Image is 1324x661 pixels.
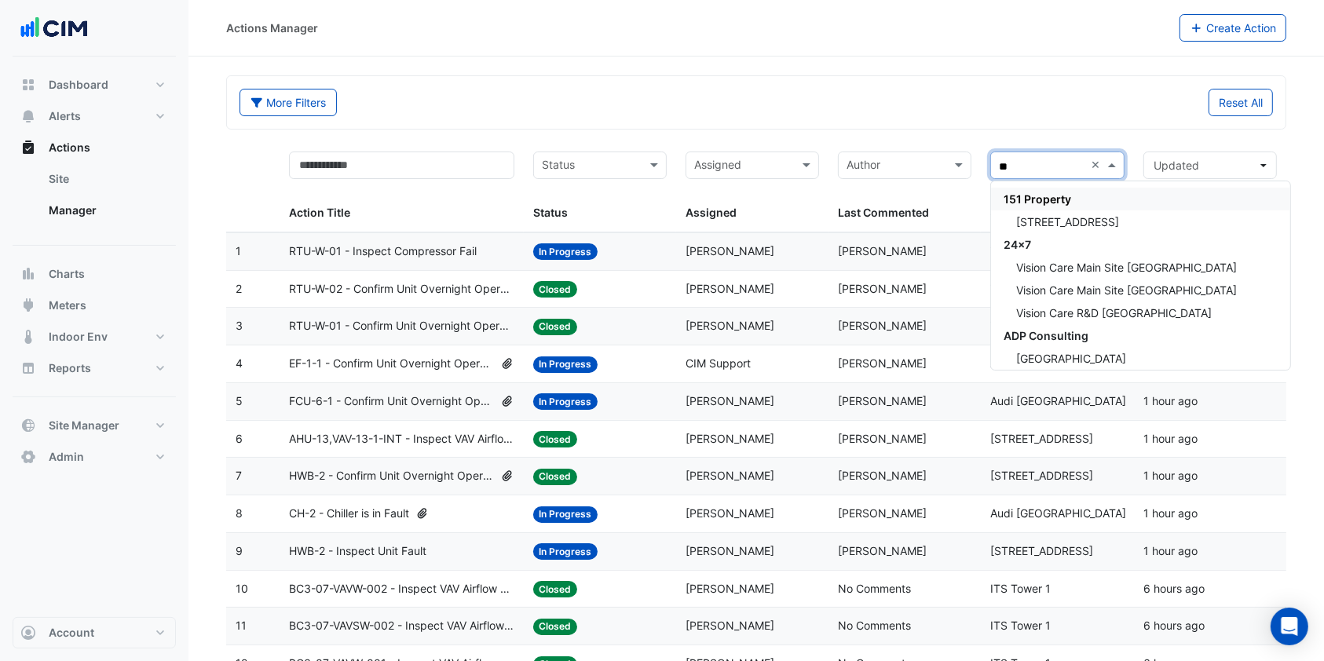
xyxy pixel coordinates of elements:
span: Clear [1091,156,1104,174]
span: [PERSON_NAME] [838,544,927,557]
span: RTU-W-02 - Confirm Unit Overnight Operation (Energy Waste) [289,280,514,298]
button: Site Manager [13,410,176,441]
span: [PERSON_NAME] [838,282,927,295]
span: 2025-08-19T07:46:25.857 [1143,394,1198,407]
span: [PERSON_NAME] [838,244,927,257]
span: 2025-08-19T17:24:11.541 [1143,582,1205,595]
span: [PERSON_NAME] [686,506,774,520]
span: 10 [236,582,248,595]
span: [PERSON_NAME] [686,394,774,407]
div: Actions [13,163,176,232]
span: 24x7 [1004,238,1031,251]
button: Alerts [13,100,176,132]
span: [PERSON_NAME] [838,394,927,407]
span: 6 [236,432,243,445]
button: Account [13,617,176,648]
span: ITS Tower 1 [990,619,1051,632]
button: Meters [13,290,176,321]
span: [PERSON_NAME] [686,469,774,482]
ng-dropdown-panel: Options list [990,181,1291,371]
span: HWB-2 - Inspect Unit Fault [289,542,426,561]
span: Assigned [686,206,737,219]
span: 2025-08-19T17:24:02.893 [1143,619,1205,632]
span: [PERSON_NAME] [686,244,774,257]
button: Reset All [1209,89,1273,116]
span: RTU-W-01 - Inspect Compressor Fail [289,243,477,261]
span: ADP Consulting [1004,329,1088,342]
span: Vision Care Main Site [GEOGRAPHIC_DATA] [1016,283,1237,297]
span: [PERSON_NAME] [838,356,927,370]
span: Vision Care R&D [GEOGRAPHIC_DATA] [1016,306,1212,320]
span: Audi [GEOGRAPHIC_DATA] [990,506,1126,520]
span: [PERSON_NAME] [838,319,927,332]
span: Action Title [289,206,350,219]
span: Admin [49,449,84,465]
app-icon: Dashboard [20,77,36,93]
span: Closed [533,319,578,335]
span: [PERSON_NAME] [686,319,774,332]
span: In Progress [533,393,598,410]
span: Meters [49,298,86,313]
span: Actions [49,140,90,155]
span: [PERSON_NAME] [686,582,774,595]
span: CH-2 - Chiller is in Fault [289,505,409,523]
span: Audi [GEOGRAPHIC_DATA] [990,394,1126,407]
span: Closed [533,281,578,298]
span: In Progress [533,243,598,260]
app-icon: Actions [20,140,36,155]
span: Closed [533,581,578,597]
span: Account [49,625,94,641]
span: In Progress [533,543,598,560]
span: Closed [533,431,578,447]
span: Site Manager [49,418,119,433]
span: 2025-08-19T07:39:32.679 [1143,506,1198,520]
a: Site [36,163,176,195]
span: Indoor Env [49,329,108,345]
span: [STREET_ADDRESS] [990,432,1093,445]
span: 4 [236,356,243,370]
span: 7 [236,469,242,482]
span: [STREET_ADDRESS] [990,544,1093,557]
button: Indoor Env [13,321,176,352]
span: ITS Tower 1 [990,582,1051,595]
img: Company Logo [19,13,90,44]
span: No Comments [838,619,911,632]
span: FCU-6-1 - Confirm Unit Overnight Operation (Energy Waste) [289,393,494,411]
span: 2025-08-19T22:40:18.039 [1143,469,1198,482]
span: 9 [236,544,243,557]
button: Actions [13,132,176,163]
span: In Progress [533,506,598,523]
div: Actions Manager [226,20,318,36]
app-icon: Alerts [20,108,36,124]
span: [PERSON_NAME] [838,469,927,482]
app-icon: Meters [20,298,36,313]
div: Open Intercom Messenger [1271,608,1308,645]
span: Reports [49,360,91,376]
app-icon: Reports [20,360,36,376]
span: [STREET_ADDRESS] [1016,215,1119,228]
span: Dashboard [49,77,108,93]
app-icon: Site Manager [20,418,36,433]
span: Alerts [49,108,81,124]
span: No Comments [838,582,911,595]
span: [PERSON_NAME] [838,506,927,520]
span: 2 [236,282,242,295]
span: 8 [236,506,243,520]
span: BC3-07-VAVW-002 - Inspect VAV Airflow Block [289,580,514,598]
app-icon: Admin [20,449,36,465]
span: Closed [533,469,578,485]
span: BC3-07-VAVSW-002 - Inspect VAV Airflow Block [289,617,514,635]
span: Vision Care Main Site [GEOGRAPHIC_DATA] [1016,261,1237,274]
span: 2025-08-19T22:40:39.737 [1143,432,1198,445]
button: Create Action [1180,14,1287,42]
span: Updated [1154,159,1199,172]
span: Charts [49,266,85,282]
span: 3 [236,319,243,332]
span: 1 [236,244,241,257]
span: [PERSON_NAME] [686,282,774,295]
span: [GEOGRAPHIC_DATA] [1016,352,1126,365]
span: 5 [236,394,243,407]
span: [PERSON_NAME] [686,619,774,632]
span: Last Commented [838,206,929,219]
span: EF-1-1 - Confirm Unit Overnight Operation (Energy Waste) [289,355,494,373]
